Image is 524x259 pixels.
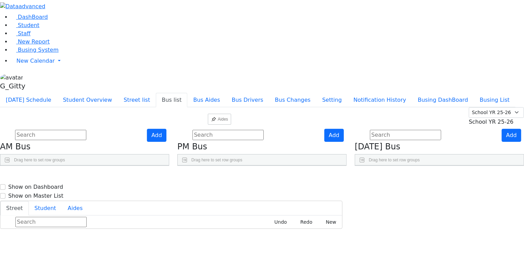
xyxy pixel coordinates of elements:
button: Setting [316,93,348,107]
span: Staff [18,30,30,37]
button: Street [0,201,29,215]
a: DashBoard [11,14,48,20]
span: Busing System [18,47,59,53]
button: Busing List [474,93,515,107]
h4: PM Bus [177,142,347,152]
button: Notification History [348,93,412,107]
button: Student Overview [57,93,118,107]
label: Show on Dashboard [8,183,63,191]
button: Add [502,129,521,142]
span: School YR 25-26 [469,119,514,125]
a: Busing System [11,47,59,53]
button: Street list [118,93,156,107]
input: Search [15,130,86,140]
button: Add [147,129,166,142]
button: Student [29,201,62,215]
div: Aides [221,114,231,125]
select: Default select example [469,107,524,118]
input: Search [15,217,87,227]
label: Show on Master List [8,192,63,200]
a: Staff [11,30,30,37]
button: Bus list [156,93,187,107]
input: Search [192,130,264,140]
button: New [318,217,339,227]
a: Student [11,22,39,28]
button: Aides [62,201,89,215]
button: Bus Changes [269,93,316,107]
button: Redo [293,217,315,227]
span: Drag here to set row groups [14,158,65,162]
button: Busing DashBoard [412,93,474,107]
input: Search [370,130,441,140]
span: Drag here to set row groups [191,158,242,162]
button: Bus Aides [187,93,226,107]
span: Drag here to set row groups [369,158,420,162]
span: Student [18,22,39,28]
div: Street [0,215,342,229]
button: Add [324,129,344,142]
button: Undo [267,217,290,227]
a: New Calendar [11,54,524,68]
h4: [DATE] Bus [355,142,524,152]
span: DashBoard [18,14,48,20]
span: New Report [18,38,50,45]
a: New Report [11,38,50,45]
span: New Calendar [16,58,55,64]
button: Bus Drivers [226,93,269,107]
